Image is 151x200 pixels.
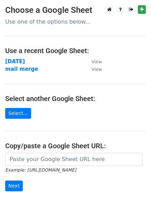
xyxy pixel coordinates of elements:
a: [DATE] [5,58,25,65]
a: Select... [5,108,31,119]
a: mail merge [5,66,38,72]
small: View [92,59,102,64]
h4: Use a recent Google Sheet: [5,47,146,55]
input: Next [5,181,23,191]
small: View [92,67,102,72]
h4: Copy/paste a Google Sheet URL: [5,142,146,150]
a: View [85,58,102,65]
h3: Choose a Google Sheet [5,5,146,15]
h4: Select another Google Sheet: [5,94,146,103]
a: View [85,66,102,72]
p: Use one of the options below... [5,18,146,25]
small: Example: [URL][DOMAIN_NAME] [5,167,76,173]
input: Paste your Google Sheet URL here [5,153,142,166]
